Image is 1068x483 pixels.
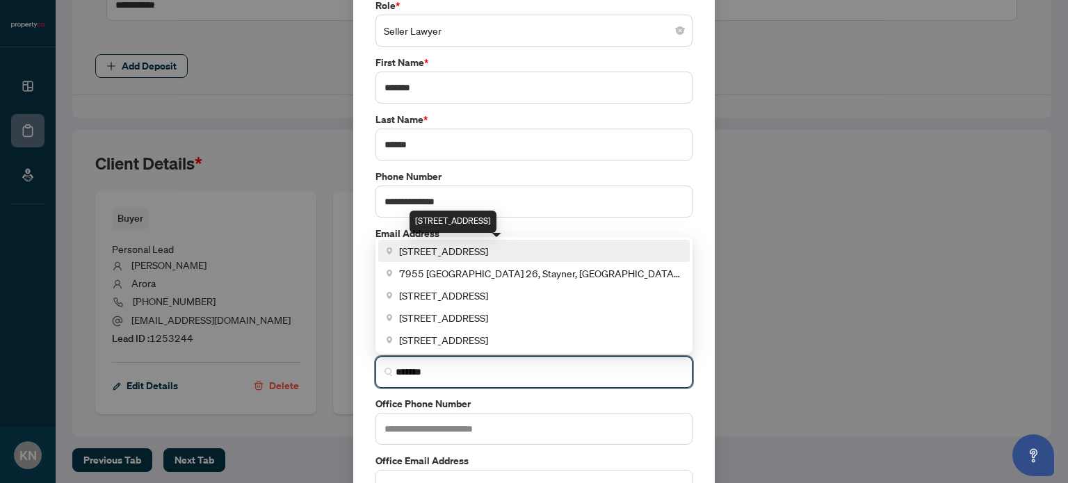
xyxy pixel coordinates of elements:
[384,17,684,44] span: Seller Lawyer
[375,112,693,127] label: Last Name
[410,211,496,233] div: [STREET_ADDRESS]
[375,396,693,411] label: Office Phone Number
[399,310,488,325] span: [STREET_ADDRESS]
[375,169,693,184] label: Phone Number
[399,288,488,303] span: [STREET_ADDRESS]
[399,243,488,259] span: [STREET_ADDRESS]
[385,368,393,376] img: search_icon
[399,265,681,281] span: 7955 [GEOGRAPHIC_DATA] 26, Stayner, [GEOGRAPHIC_DATA], [GEOGRAPHIC_DATA]
[375,55,693,70] label: First Name
[375,226,693,241] label: Email Address
[399,332,488,347] span: [STREET_ADDRESS]
[1012,434,1054,476] button: Open asap
[676,26,684,35] span: close-circle
[375,453,693,468] label: Office Email Address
